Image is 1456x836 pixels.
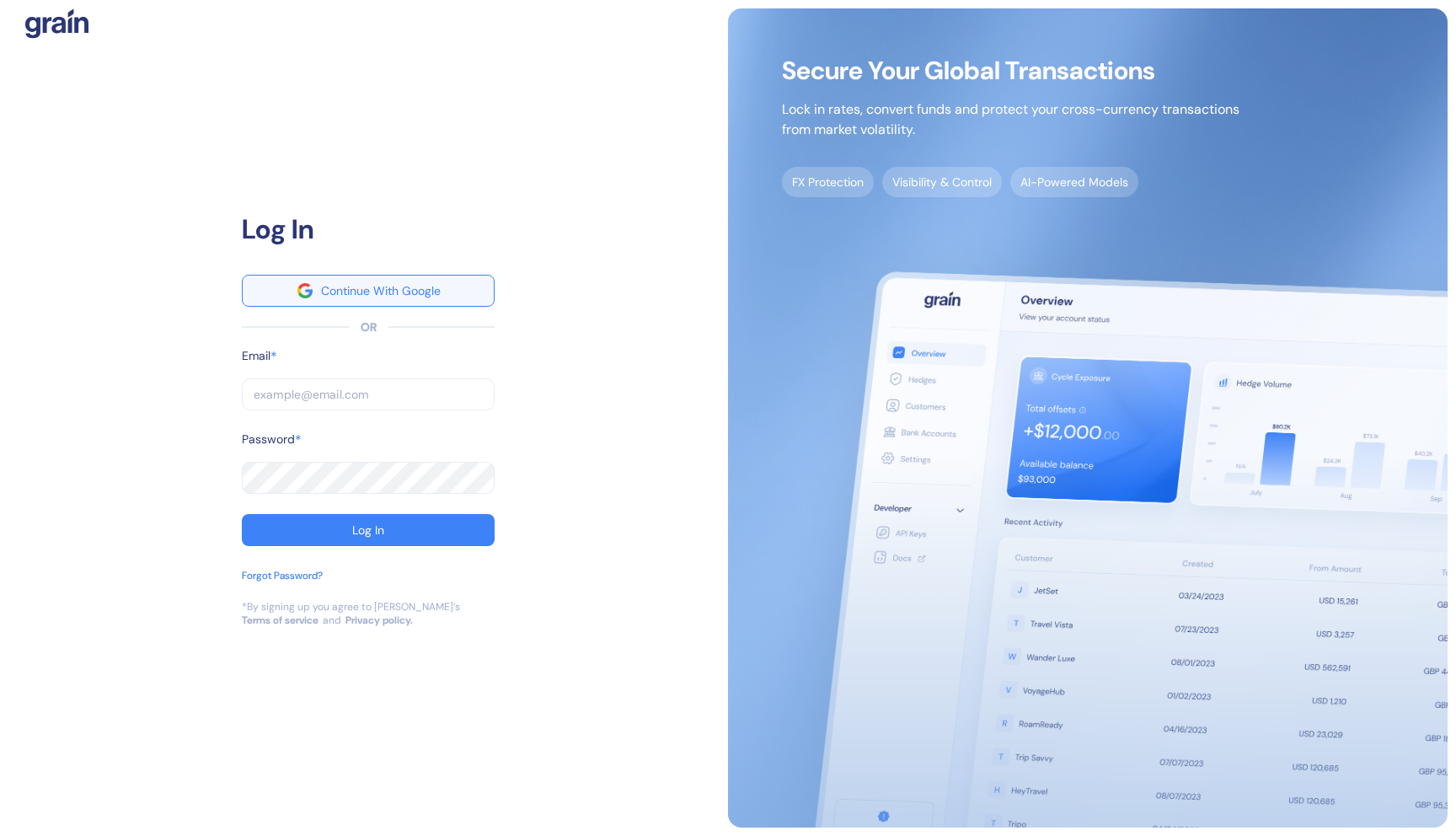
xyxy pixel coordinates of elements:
[242,431,295,448] label: Password
[321,285,441,297] div: Continue With Google
[323,614,341,627] div: and
[345,614,413,627] a: Privacy policy.
[352,524,384,536] div: Log In
[782,62,1239,79] span: Secure Your Global Transactions
[25,8,88,39] img: logo
[242,614,318,627] a: Terms of service
[1010,167,1138,197] span: AI-Powered Models
[782,167,874,197] span: FX Protection
[242,568,323,600] button: Forgot Password?
[882,167,1002,197] span: Visibility & Control
[242,514,495,546] button: Log In
[242,347,270,365] label: Email
[242,600,460,614] div: *By signing up you agree to [PERSON_NAME]’s
[297,283,313,298] img: google
[728,8,1448,828] img: signup-main-image
[242,568,323,583] div: Forgot Password?
[242,378,495,410] input: example@email.com
[782,99,1239,140] p: Lock in rates, convert funds and protect your cross-currency transactions from market volatility.
[242,275,495,307] button: googleContinue With Google
[361,319,377,336] div: OR
[242,209,495,249] div: Log In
